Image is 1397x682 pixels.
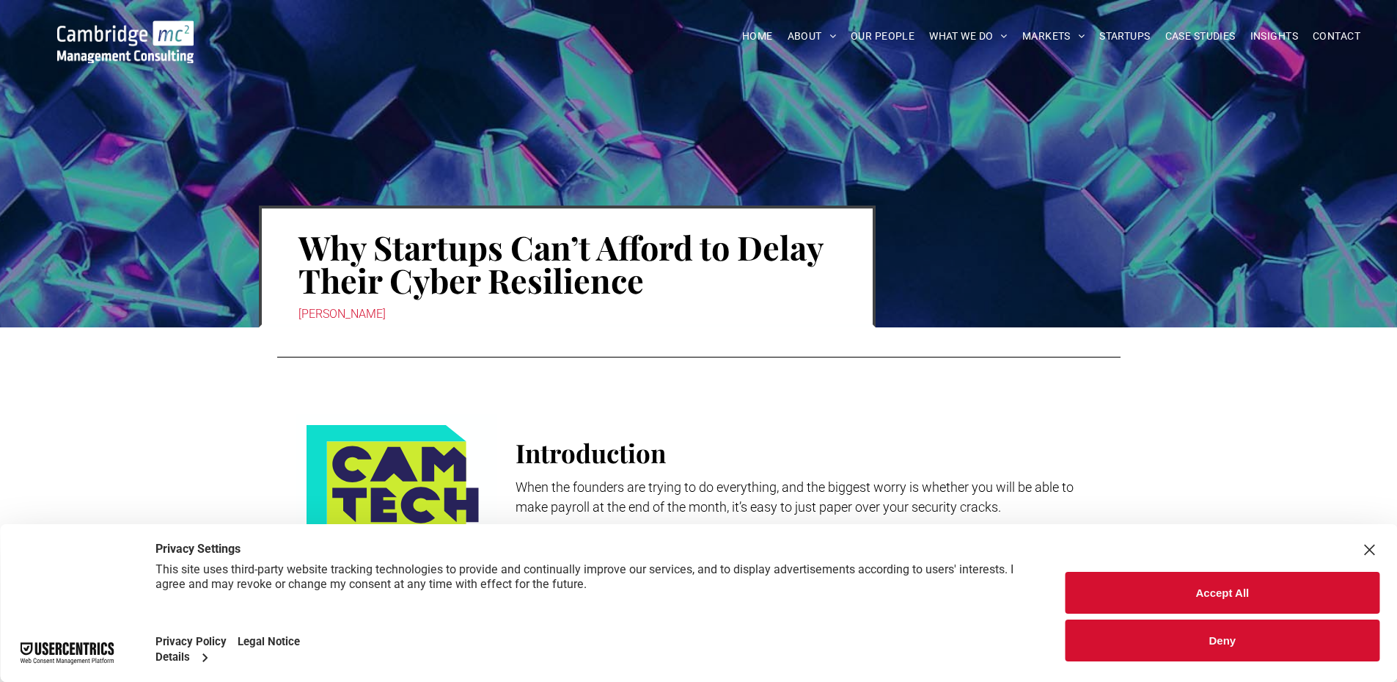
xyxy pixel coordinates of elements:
[1243,25,1305,48] a: INSIGHTS
[57,23,194,38] a: Your Business Transformed | Cambridge Management Consulting
[1015,25,1092,48] a: MARKETS
[516,479,1074,515] span: When the founders are trying to do everything, and the biggest worry is whether you will be able ...
[298,304,836,324] div: [PERSON_NAME]
[298,229,836,298] h1: Why Startups Can’t Afford to Delay Their Cyber Resilience
[922,25,1015,48] a: WHAT WE DO
[307,425,486,563] img: Why Startups Can’t Afford to Delay Their Cyber Resilience | INSIGHTS
[735,25,780,48] a: HOME
[57,21,194,63] img: Go to Homepage
[780,25,844,48] a: ABOUT
[1305,25,1368,48] a: CONTACT
[843,25,922,48] a: OUR PEOPLE
[1158,25,1243,48] a: CASE STUDIES
[1092,25,1157,48] a: STARTUPS
[516,435,666,470] span: Introduction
